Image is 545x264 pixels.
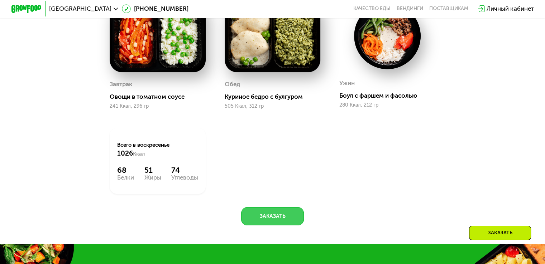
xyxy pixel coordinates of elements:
span: Ккал [133,151,145,157]
div: 74 [171,166,198,175]
button: Заказать [241,207,304,225]
a: Вендинги [397,6,423,12]
div: 51 [144,166,161,175]
div: поставщикам [429,6,468,12]
div: Обед [225,79,240,90]
div: Завтрак [110,79,132,90]
div: 241 Ккал, 296 гр [110,103,206,109]
a: [PHONE_NUMBER] [122,4,188,13]
span: 1026 [117,149,133,157]
a: Качество еды [353,6,391,12]
div: Личный кабинет [487,4,534,13]
span: [GEOGRAPHIC_DATA] [49,6,111,12]
div: Всего в воскресенье [117,141,198,158]
div: Ужин [339,78,355,89]
div: 505 Ккал, 312 гр [225,103,321,109]
div: Жиры [144,175,161,181]
div: Углеводы [171,175,198,181]
div: 280 Ккал, 212 гр [339,102,435,108]
div: Куриное бедро с булгуром [225,93,326,101]
div: Заказать [469,226,531,240]
div: Белки [117,175,134,181]
div: 68 [117,166,134,175]
div: Овощи в томатном соусе [110,93,211,101]
div: Боул с фаршем и фасолью [339,92,441,99]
